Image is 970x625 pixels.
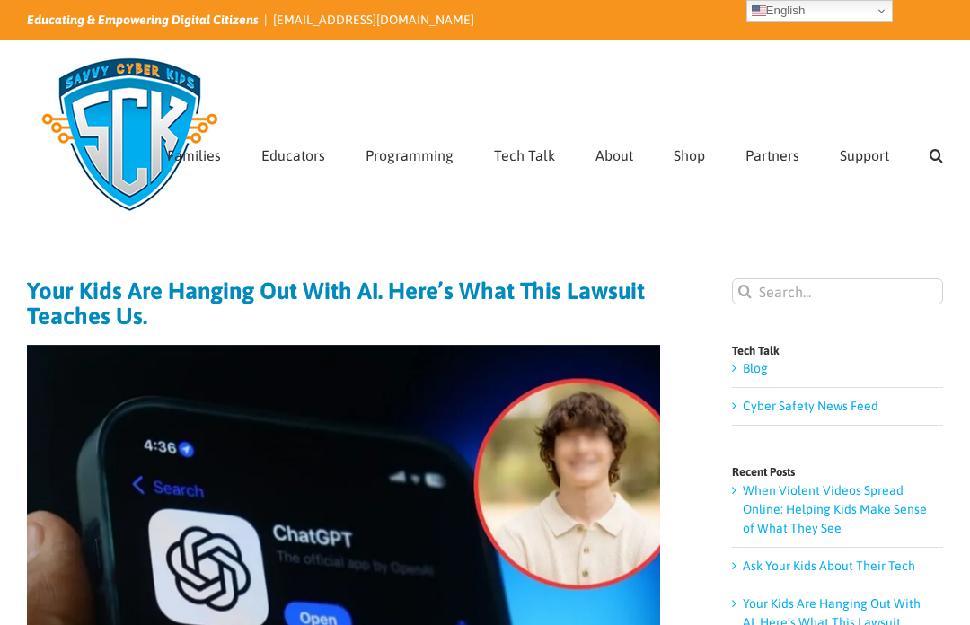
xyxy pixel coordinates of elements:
span: Educators [261,148,325,163]
h4: Tech Talk [732,345,943,357]
a: Families [167,113,221,192]
a: Partners [745,113,799,192]
a: Shop [674,113,705,192]
a: Programming [366,113,454,192]
span: About [595,148,633,163]
a: Support [840,113,889,192]
h4: Recent Posts [732,466,943,478]
img: Savvy Cyber Kids Logo [27,45,233,224]
i: Educating & Empowering Digital Citizens [27,13,259,27]
a: Educators [261,113,325,192]
img: en [752,4,766,18]
span: Shop [674,148,705,163]
span: Programming [366,148,454,163]
h1: Your Kids Are Hanging Out With AI. Here’s What This Lawsuit Teaches Us. [27,278,660,329]
span: Partners [745,148,799,163]
a: When Violent Videos Spread Online: Helping Kids Make Sense of What They See [743,483,927,535]
span: Support [840,148,889,163]
a: Search [930,113,943,192]
span: Tech Talk [494,148,555,163]
a: [EMAIL_ADDRESS][DOMAIN_NAME] [273,13,474,27]
input: Search [732,278,758,304]
a: Blog [743,361,768,375]
a: Cyber Safety News Feed [743,399,878,413]
nav: Main Menu [167,113,943,192]
input: Search... [732,278,943,304]
span: Families [167,148,221,163]
a: Ask Your Kids About Their Tech [743,559,915,573]
a: Tech Talk [494,113,555,192]
a: About [595,113,633,192]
